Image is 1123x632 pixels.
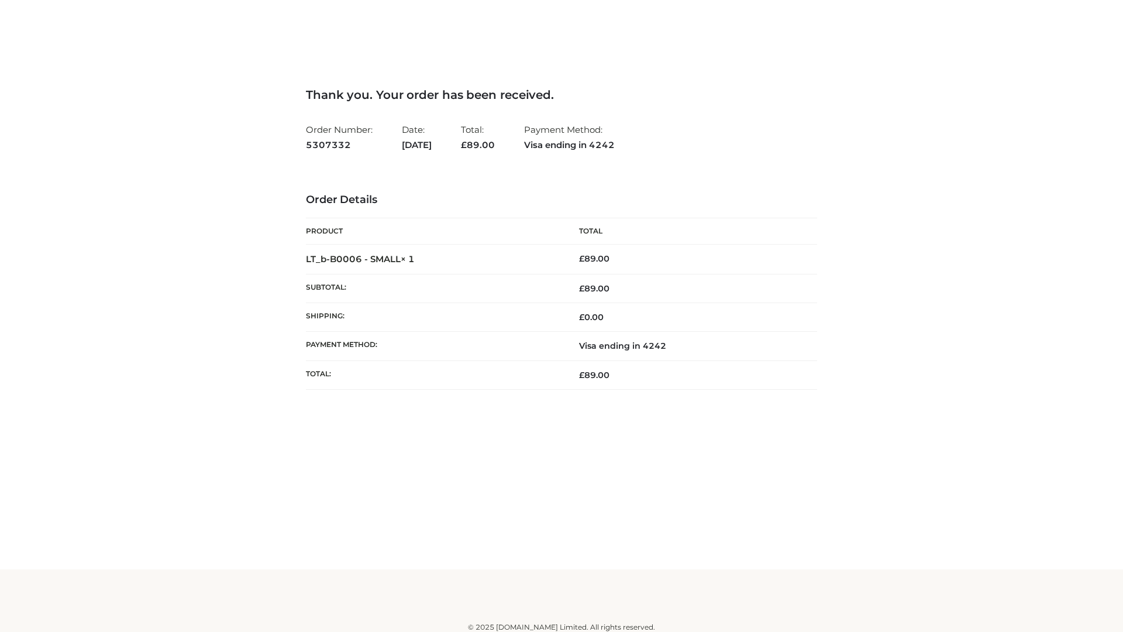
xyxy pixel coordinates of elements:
span: £ [579,283,584,294]
bdi: 89.00 [579,253,609,264]
th: Shipping: [306,303,561,332]
th: Total: [306,360,561,389]
strong: × 1 [401,253,415,265]
h3: Thank you. Your order has been received. [306,88,817,102]
th: Total [561,218,817,245]
td: Visa ending in 4242 [561,332,817,360]
strong: LT_b-B0006 - SMALL [306,253,415,265]
span: £ [579,253,584,264]
span: £ [579,312,584,322]
span: 89.00 [461,139,495,150]
th: Subtotal: [306,274,561,303]
span: 89.00 [579,370,609,380]
li: Payment Method: [524,119,615,155]
span: £ [461,139,467,150]
strong: [DATE] [402,138,432,153]
span: £ [579,370,584,380]
li: Total: [461,119,495,155]
th: Product [306,218,561,245]
strong: 5307332 [306,138,373,153]
span: 89.00 [579,283,609,294]
bdi: 0.00 [579,312,604,322]
li: Date: [402,119,432,155]
h3: Order Details [306,194,817,207]
th: Payment method: [306,332,561,360]
strong: Visa ending in 4242 [524,138,615,153]
li: Order Number: [306,119,373,155]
